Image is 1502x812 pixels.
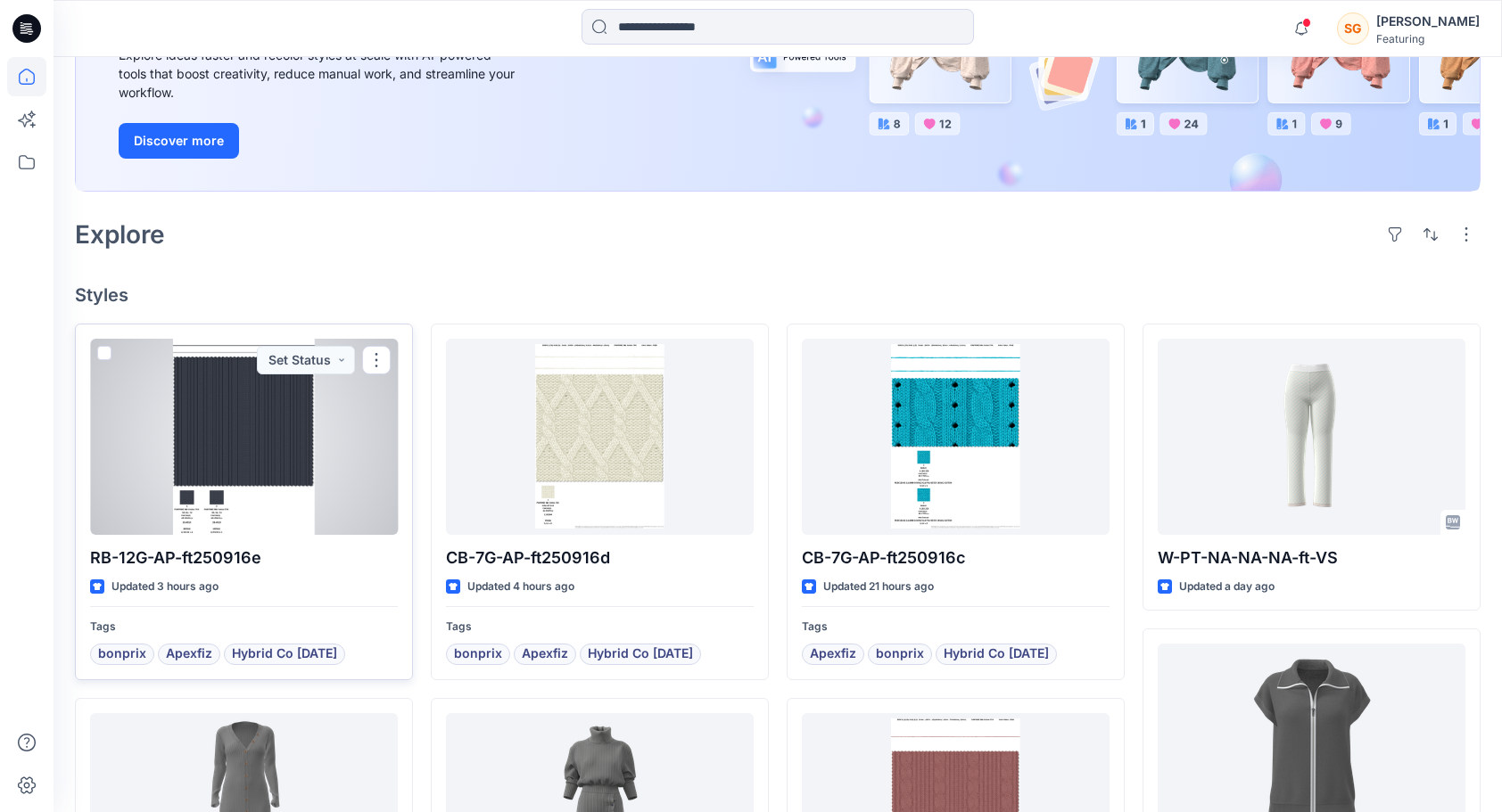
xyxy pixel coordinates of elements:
[90,618,398,636] p: Tags
[454,644,502,665] span: bonprix
[467,578,574,596] p: Updated 4 hours ago
[802,618,1110,636] p: Tags
[446,339,754,535] a: CB-7G-AP-ft250916d
[119,45,520,102] div: Explore ideas faster and recolor styles at scale with AI-powered tools that boost creativity, red...
[1179,578,1275,596] p: Updated a day ago
[1158,545,1465,570] p: W-PT-NA-NA-NA-ft-VS
[119,123,520,159] a: Discover more
[75,284,1481,306] h4: Styles
[1158,339,1465,535] a: W-PT-NA-NA-NA-ft-VS
[823,578,934,596] p: Updated 21 hours ago
[90,339,398,535] a: RB-12G-AP-ft250916e
[232,644,337,665] span: Hybrid Co [DATE]
[1376,11,1480,32] div: [PERSON_NAME]
[1337,12,1369,45] div: SG
[522,644,568,665] span: Apexfiz
[944,644,1049,665] span: Hybrid Co [DATE]
[90,545,398,570] p: RB-12G-AP-ft250916e
[810,644,856,665] span: Apexfiz
[75,220,165,249] h2: Explore
[446,618,754,636] p: Tags
[588,644,693,665] span: Hybrid Co [DATE]
[111,578,219,596] p: Updated 3 hours ago
[1376,32,1480,45] div: Featuring
[802,339,1110,535] a: CB-7G-AP-ft250916c
[98,644,146,665] span: bonprix
[802,545,1110,570] p: CB-7G-AP-ft250916c
[166,644,212,665] span: Apexfiz
[446,545,754,570] p: CB-7G-AP-ft250916d
[119,123,239,159] button: Discover more
[876,644,924,665] span: bonprix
